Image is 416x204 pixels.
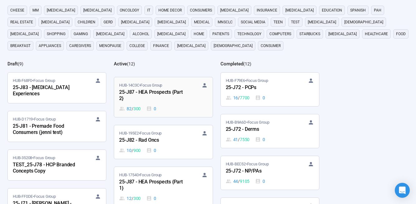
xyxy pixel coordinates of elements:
span: [MEDICAL_DATA] [285,7,314,13]
span: consumer [261,43,281,49]
span: / [132,105,133,112]
span: college [129,43,145,49]
div: 0 [255,178,265,185]
span: 7550 [240,136,249,143]
span: HUB-195E2 • Focus Group [119,130,162,136]
span: appliances [39,43,61,49]
span: [MEDICAL_DATA] [96,31,124,37]
span: healthcare [365,31,388,37]
span: gaming [74,31,88,37]
span: [MEDICAL_DATA] [157,19,186,25]
a: HUB-F79E6•Focus Group25-J72 - PCPs16 / 77000 [221,73,319,106]
span: 900 [133,147,141,154]
span: HUB-35208 • Focus Group [13,155,55,161]
a: HUB-B9A6D•Focus Group25-J72 - Derms41 / 75500 [221,114,319,148]
span: [MEDICAL_DATA] [121,19,149,25]
a: HUB-195E2•Focus Group25-J82 - Rad Oncs10 / 9000 [114,125,212,159]
span: technology [237,31,261,37]
span: medical [194,19,210,25]
span: computers [269,31,291,37]
span: consumers [190,7,212,13]
div: TEST_25-J78 - HCP Branded Concepts Copy [13,161,81,175]
span: Insurance [257,7,277,13]
div: 25-J83 - [MEDICAL_DATA] Experiences [13,84,81,98]
div: 10 [119,147,141,154]
div: 44 [226,178,250,185]
span: home decor [158,7,182,13]
div: 25-J72 - NP/PAs [226,167,294,175]
span: Teen [273,19,283,25]
span: alcohol [133,31,149,37]
span: HUB-FF0DE • Focus Group [13,193,56,200]
span: / [238,178,240,185]
div: Open Intercom Messenger [395,183,410,198]
span: ( 9 ) [18,61,23,66]
div: 25-J72 - Derms [226,126,294,134]
div: 0 [146,105,156,112]
div: 25-J87 - HEA Prospects {Part 1} [119,178,188,192]
span: Spanish [350,7,366,13]
a: HUB-D1719•Focus Group25-J81 - Premade Food Consumers (jenni test) [8,111,106,142]
span: 7700 [240,94,249,101]
div: 0 [255,94,265,101]
div: 16 [226,94,250,101]
span: ( 12 ) [127,61,135,66]
div: 25-J87 - HEA Prospects {Part 2} [119,88,188,103]
span: oncology [120,7,139,13]
div: 0 [255,136,265,143]
span: breakfast [10,43,31,49]
h2: Active [114,61,127,67]
div: 0 [146,147,156,154]
div: 41 [226,136,250,143]
span: [MEDICAL_DATA] [83,7,112,13]
span: 9105 [240,178,249,185]
span: 300 [133,105,141,112]
span: HUB-F79E6 • Focus Group [226,78,268,84]
a: HUB-F68F0•Focus Group25-J83 - [MEDICAL_DATA] Experiences [8,73,106,103]
span: 300 [133,195,141,202]
div: 25-J82 - Rad Oncs [119,136,188,145]
span: [DEMOGRAPHIC_DATA] [344,19,383,25]
span: / [132,147,133,154]
span: cheese [10,7,24,13]
span: it [147,7,150,13]
span: [DEMOGRAPHIC_DATA] [214,43,253,49]
span: [MEDICAL_DATA] [177,43,206,49]
span: PAH [374,7,381,13]
span: shopping [47,31,65,37]
span: HUB-14C3C • Focus Group [119,82,162,88]
span: Patients [212,31,229,37]
span: [MEDICAL_DATA] [10,31,39,37]
span: home [194,31,204,37]
h2: Draft [7,61,18,67]
h2: Completed [220,61,243,67]
span: HUB-B9A6D • Focus Group [226,119,269,126]
span: / [238,136,240,143]
div: 82 [119,105,141,112]
span: starbucks [299,31,320,37]
a: HUB-14C3C•Focus Group25-J87 - HEA Prospects {Part 2}82 / 3000 [114,77,212,117]
span: [MEDICAL_DATA] [328,31,357,37]
span: social media [241,19,265,25]
span: MM [32,7,39,13]
span: real estate [10,19,33,25]
span: menopause [99,43,121,49]
span: education [322,7,342,13]
span: caregivers [69,43,91,49]
a: HUB-35208•Focus GroupTEST_25-J78 - HCP Branded Concepts Copy [8,150,106,180]
span: ( 12 ) [243,61,251,66]
span: children [78,19,95,25]
span: [MEDICAL_DATA] [220,7,249,13]
span: mnsclc [218,19,233,25]
div: 25-J81 - Premade Food Consumers (jenni test) [13,122,81,137]
div: 25-J72 - PCPs [226,84,294,92]
span: [MEDICAL_DATA] [47,7,75,13]
span: finance [153,43,169,49]
div: 0 [146,195,156,202]
span: HUB-BEC52 • Focus Group [226,161,269,167]
span: / [132,195,133,202]
span: GERD [104,19,113,25]
span: HUB-17540 • Focus Group [119,172,162,178]
span: [MEDICAL_DATA] [41,19,70,25]
span: [MEDICAL_DATA] [157,31,186,37]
